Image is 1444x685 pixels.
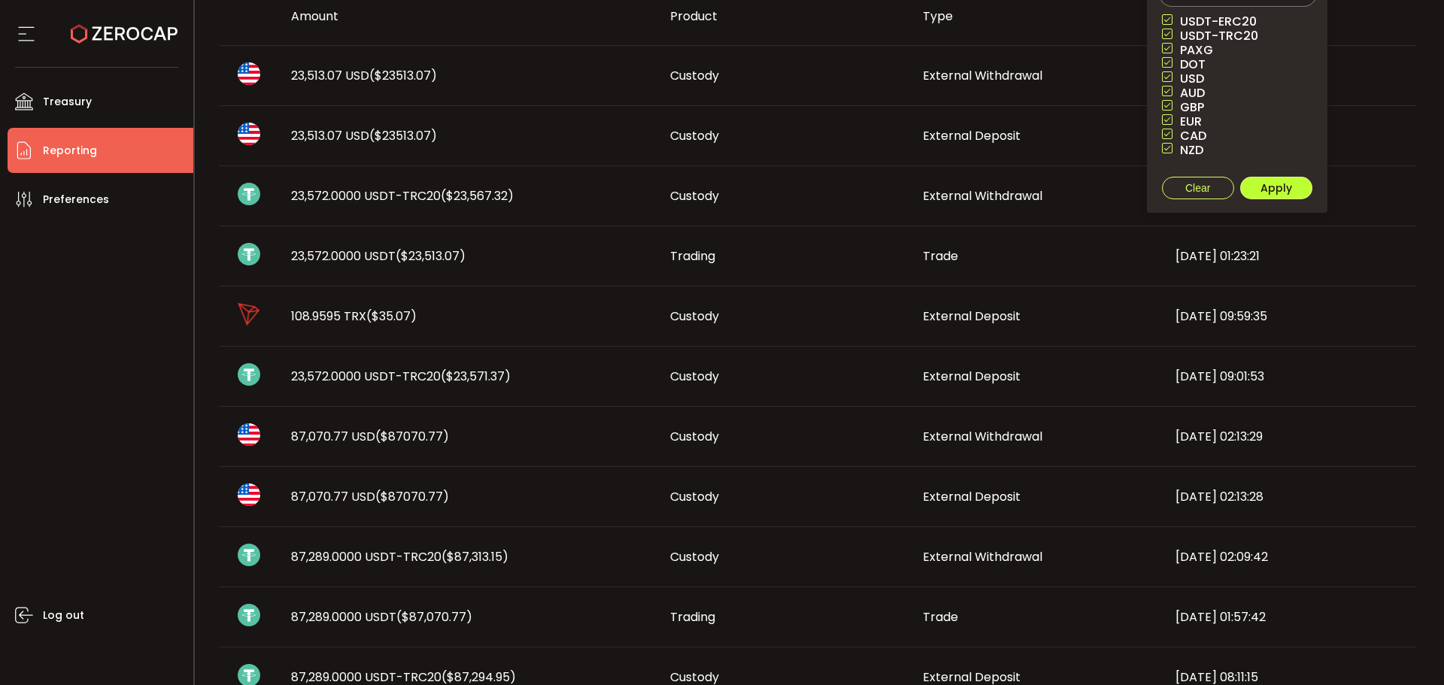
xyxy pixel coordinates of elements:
span: Treasury [43,91,92,113]
span: Custody [670,308,719,325]
span: 23,572.0000 USDT-TRC20 [291,187,514,205]
span: NZD [1172,143,1203,157]
div: [DATE] 01:57:42 [1163,608,1416,626]
span: ($87,070.77) [396,608,472,626]
iframe: Chat Widget [1369,613,1444,685]
span: 23,513.07 USD [291,67,437,84]
span: External Deposit [923,488,1021,505]
span: External Withdrawal [923,428,1042,445]
span: ($23,571.37) [441,368,511,385]
span: CAD [1172,129,1206,143]
span: Clear [1185,182,1210,194]
span: 87,070.77 USD [291,488,449,505]
div: [DATE] 02:09:42 [1163,548,1416,565]
span: Reporting [43,140,97,162]
span: EUR [1172,114,1202,129]
span: ($23513.07) [369,127,437,144]
span: 87,289.0000 USDT-TRC20 [291,548,508,565]
img: usdt_portfolio.svg [238,604,260,626]
img: usdt_portfolio.svg [238,243,260,265]
span: 87,289.0000 USDT [291,608,472,626]
div: [DATE] 02:13:28 [1163,488,1416,505]
span: External Withdrawal [923,187,1042,205]
span: GBP [1172,100,1204,114]
span: ($23,567.32) [441,187,514,205]
span: ($87070.77) [375,488,449,505]
span: Trade [923,608,958,626]
img: usdt_portfolio.svg [238,363,260,386]
span: Preferences [43,189,109,211]
img: usd_portfolio.svg [238,123,260,145]
span: ($87070.77) [375,428,449,445]
span: 23,572.0000 USDT [291,247,466,265]
span: ($87,313.15) [441,548,508,565]
img: usdt_portfolio.svg [238,183,260,205]
span: Trading [670,608,715,626]
span: External Deposit [923,127,1021,144]
img: usd_portfolio.svg [238,423,260,446]
span: PAXG [1172,43,1213,57]
div: Type [911,8,1163,25]
span: 23,572.0000 USDT-TRC20 [291,368,511,385]
div: Product [658,8,911,25]
img: usd_portfolio.svg [238,483,260,506]
div: [DATE] 01:23:21 [1163,247,1416,265]
div: [DATE] 09:01:53 [1163,368,1416,385]
span: External Deposit [923,368,1021,385]
button: Apply [1240,177,1312,199]
div: [DATE] 02:13:29 [1163,428,1416,445]
span: Custody [670,127,719,144]
span: AUD [1172,86,1205,100]
span: Custody [670,67,719,84]
span: Custody [670,548,719,565]
span: Custody [670,428,719,445]
span: Trading [670,247,715,265]
span: External Deposit [923,308,1021,325]
span: Custody [670,187,719,205]
span: Trade [923,247,958,265]
button: Clear [1162,177,1234,199]
span: ($23513.07) [369,67,437,84]
span: External Withdrawal [923,548,1042,565]
span: External Withdrawal [923,67,1042,84]
span: DOT [1172,57,1206,71]
span: Apply [1260,180,1292,195]
span: Custody [670,488,719,505]
img: trx_portfolio.png [238,303,260,326]
span: USD [1172,71,1204,86]
div: Amount [279,8,658,25]
span: 23,513.07 USD [291,127,437,144]
img: usd_portfolio.svg [238,62,260,85]
span: 108.9595 TRX [291,308,417,325]
span: USDT-ERC20 [1172,14,1257,29]
span: Custody [670,368,719,385]
span: USDT-TRC20 [1172,29,1258,43]
span: Log out [43,605,84,626]
span: ($23,513.07) [396,247,466,265]
div: [DATE] 09:59:35 [1163,308,1416,325]
span: ($35.07) [366,308,417,325]
span: 87,070.77 USD [291,428,449,445]
img: usdt_portfolio.svg [238,544,260,566]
